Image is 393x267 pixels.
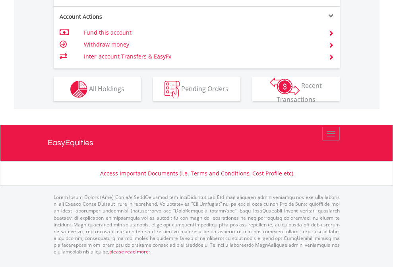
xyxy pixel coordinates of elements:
[84,39,319,51] td: Withdraw money
[270,78,300,95] img: transactions-zar-wht.png
[181,84,228,93] span: Pending Orders
[84,27,319,39] td: Fund this account
[153,77,240,101] button: Pending Orders
[89,84,124,93] span: All Holdings
[54,13,197,21] div: Account Actions
[109,248,150,255] a: please read more:
[84,51,319,62] td: Inter-account Transfers & EasyFx
[100,170,293,177] a: Access Important Documents (i.e. Terms and Conditions, Cost Profile etc)
[252,77,340,101] button: Recent Transactions
[165,81,180,98] img: pending_instructions-wht.png
[54,77,141,101] button: All Holdings
[70,81,87,98] img: holdings-wht.png
[54,194,340,255] p: Lorem Ipsum Dolors (Ame) Con a/e SeddOeiusmod tem InciDiduntut Lab Etd mag aliquaen admin veniamq...
[48,125,346,161] a: EasyEquities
